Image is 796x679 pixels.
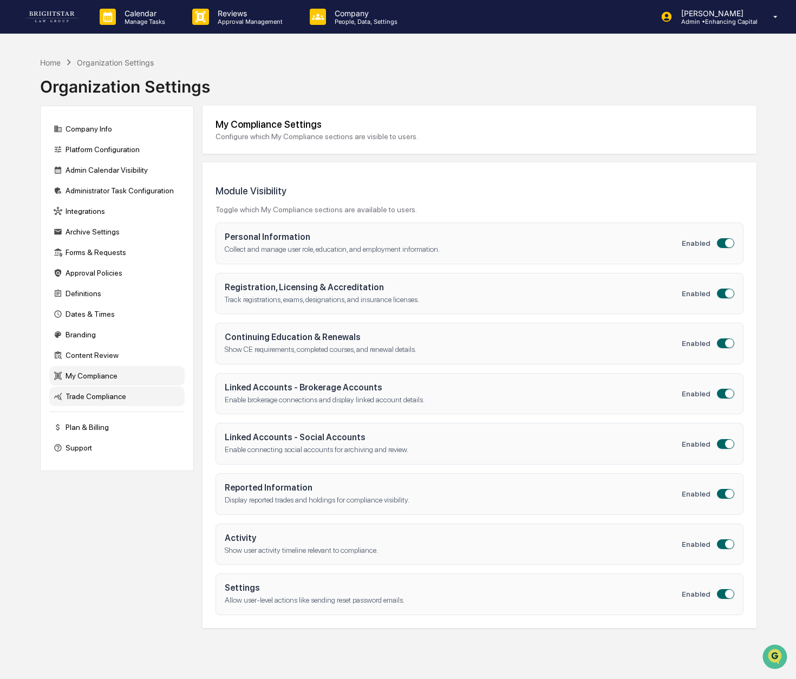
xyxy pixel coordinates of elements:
[49,387,185,406] div: Trade Compliance
[682,289,710,298] span: Enabled
[49,284,185,303] div: Definitions
[225,244,682,255] p: Collect and manage user role, education, and employment information.
[116,9,171,18] p: Calendar
[40,58,61,67] div: Home
[761,643,791,673] iframe: Open customer support
[76,183,131,192] a: Powered byPylon
[225,445,682,455] p: Enable connecting social accounts for archiving and review.
[225,382,682,393] h4: Linked Accounts - Brokerage Accounts
[225,332,682,342] h4: Continuing Education & Renewals
[326,9,403,18] p: Company
[216,132,743,141] div: Configure which My Compliance sections are visible to users.
[682,489,710,498] span: Enabled
[49,181,185,200] div: Administrator Task Configuration
[37,94,137,102] div: We're available if you need us!
[108,184,131,192] span: Pylon
[22,136,70,147] span: Preclearance
[216,185,417,197] h3: Module Visibility
[682,239,710,247] span: Enabled
[225,282,682,292] h4: Registration, Licensing & Accreditation
[49,304,185,324] div: Dates & Times
[225,533,682,543] h4: Activity
[89,136,134,147] span: Attestations
[673,9,758,18] p: [PERSON_NAME]
[6,132,74,152] a: 🖐️Preclearance
[682,440,710,448] span: Enabled
[49,325,185,344] div: Branding
[74,132,139,152] a: 🗄️Attestations
[225,432,682,442] h4: Linked Accounts - Social Accounts
[49,417,185,437] div: Plan & Billing
[26,11,78,22] img: logo
[216,205,417,214] div: Toggle which My Compliance sections are available to users.
[49,201,185,221] div: Integrations
[37,83,178,94] div: Start new chat
[49,438,185,458] div: Support
[11,158,19,167] div: 🔎
[49,243,185,262] div: Forms & Requests
[225,232,682,242] h4: Personal Information
[225,545,682,556] p: Show user activity timeline relevant to compliance.
[49,160,185,180] div: Admin Calendar Visibility
[11,83,30,102] img: 1746055101610-c473b297-6a78-478c-a979-82029cc54cd1
[49,263,185,283] div: Approval Policies
[40,68,210,96] div: Organization Settings
[225,482,682,493] h4: Reported Information
[49,119,185,139] div: Company Info
[184,86,197,99] button: Start new chat
[49,366,185,386] div: My Compliance
[225,495,682,506] p: Display reported trades and holdings for compliance visibility.
[225,295,682,305] p: Track registrations, exams, designations, and insurance licenses.
[116,18,171,25] p: Manage Tasks
[49,222,185,241] div: Archive Settings
[11,23,197,40] p: How can we help?
[22,157,68,168] span: Data Lookup
[682,339,710,348] span: Enabled
[225,344,682,355] p: Show CE requirements, completed courses, and renewal details.
[11,138,19,146] div: 🖐️
[209,9,288,18] p: Reviews
[49,140,185,159] div: Platform Configuration
[216,119,743,130] div: My Compliance Settings
[682,590,710,598] span: Enabled
[673,18,758,25] p: Admin • Enhancing Capital
[225,595,682,606] p: Allow user-level actions like sending reset password emails.
[209,18,288,25] p: Approval Management
[682,540,710,549] span: Enabled
[682,389,710,398] span: Enabled
[225,583,682,593] h4: Settings
[225,395,682,406] p: Enable brokerage connections and display linked account details.
[6,153,73,172] a: 🔎Data Lookup
[49,345,185,365] div: Content Review
[79,138,87,146] div: 🗄️
[326,18,403,25] p: People, Data, Settings
[77,58,154,67] div: Organization Settings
